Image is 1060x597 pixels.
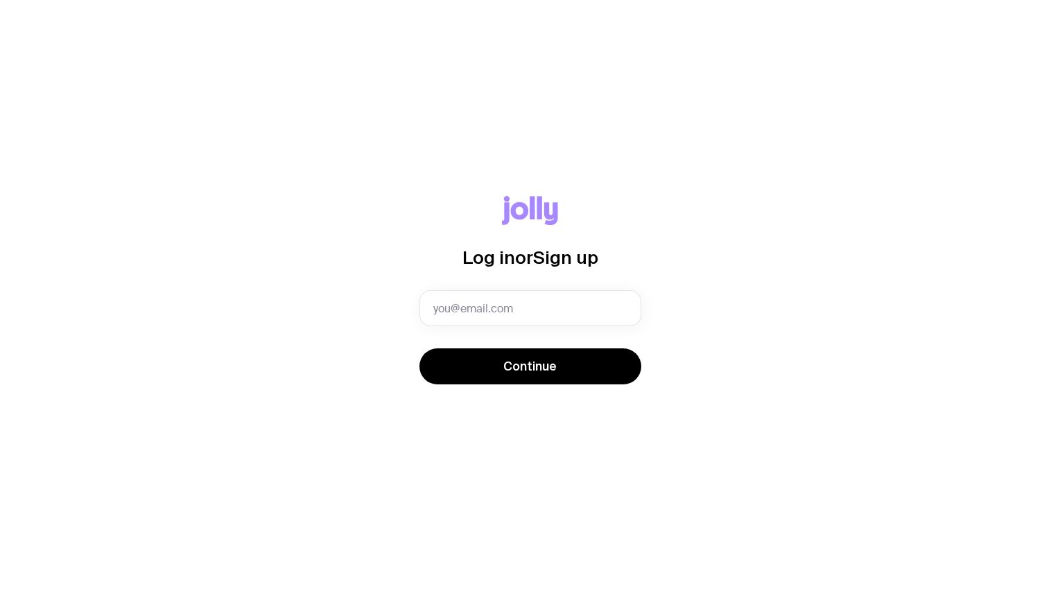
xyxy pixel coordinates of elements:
span: Log in [462,247,515,267]
span: Continue [503,358,557,375]
button: Continue [419,348,641,384]
span: or [515,247,533,267]
span: Sign up [533,247,598,267]
input: you@email.com [419,290,641,326]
